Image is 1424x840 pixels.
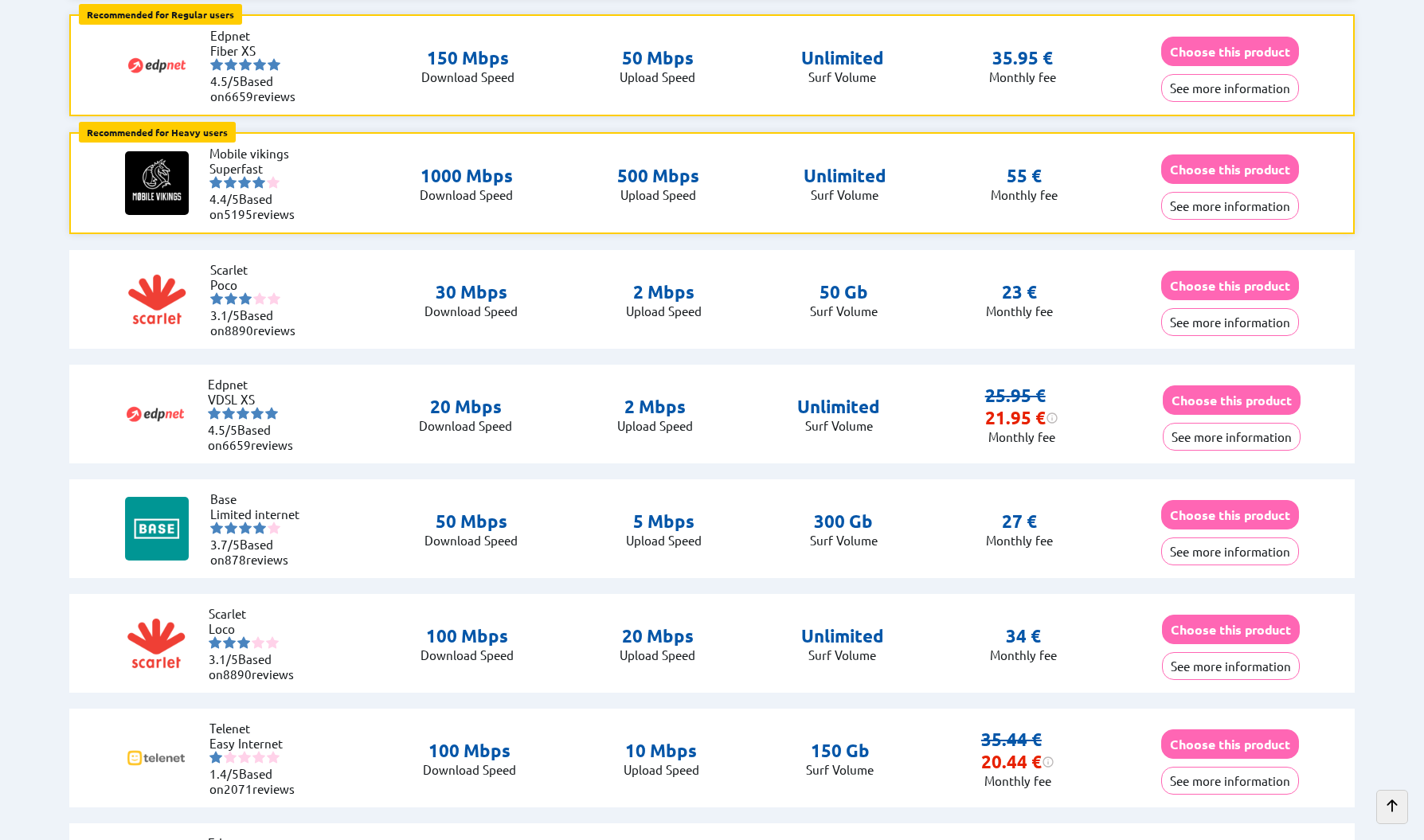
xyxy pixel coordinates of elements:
[223,666,252,682] span: 8890
[267,751,280,764] img: starnr5
[209,191,239,206] span: 4.4/5
[1161,162,1299,177] a: Choose this product
[208,377,303,392] li: Edpnet
[1161,271,1299,300] button: Choose this product
[209,146,305,161] li: Mobile vikings
[801,69,884,84] p: Surf Volume
[1161,80,1299,96] a: See more information
[209,766,305,796] li: Based on reviews
[986,303,1053,318] p: Monthly fee
[981,773,1054,788] p: Monthly fee
[620,69,695,84] p: Upload Speed
[626,303,702,318] p: Upload Speed
[810,533,878,548] p: Surf Volume
[225,88,253,104] span: 6659
[620,647,695,662] p: Upload Speed
[806,740,874,762] p: 150 Gb
[624,762,699,777] p: Upload Speed
[1161,44,1299,59] a: Choose this product
[1162,658,1300,674] a: See more information
[209,651,238,666] span: 3.1/5
[617,418,693,433] p: Upload Speed
[620,625,695,647] p: 20 Mbps
[237,407,249,420] img: starnr3
[209,636,221,649] img: starnr1
[1163,423,1301,451] button: See more information
[989,69,1056,84] p: Monthly fee
[1046,412,1058,424] img: information
[423,762,516,777] p: Download Speed
[1161,308,1299,336] button: See more information
[1162,622,1300,637] a: Choose this product
[1006,625,1041,647] p: 34 €
[209,606,304,621] li: Scarlet
[265,407,278,420] img: starnr5
[210,73,306,104] li: Based on reviews
[1163,393,1301,408] a: Choose this product
[225,292,237,305] img: starnr2
[125,268,189,331] img: Logo of Scarlet
[87,8,234,21] b: Recommended for Regular users
[208,422,303,452] li: Based on reviews
[125,33,189,97] img: Logo of Edpnet
[1163,429,1301,444] a: See more information
[421,69,514,84] p: Download Speed
[1161,507,1299,522] a: Choose this product
[1162,652,1300,680] button: See more information
[209,721,305,736] li: Telenet
[990,647,1057,662] p: Monthly fee
[210,28,306,43] li: Edpnet
[210,537,306,567] li: Based on reviews
[1161,729,1299,759] button: Choose this product
[253,58,266,71] img: starnr4
[1161,537,1299,565] button: See more information
[1002,510,1037,533] p: 27 €
[991,187,1058,202] p: Monthly fee
[253,522,266,534] img: starnr4
[210,58,223,71] img: starnr1
[626,533,702,548] p: Upload Speed
[797,418,880,433] p: Surf Volume
[419,418,512,433] p: Download Speed
[617,165,699,187] p: 500 Mbps
[252,636,264,649] img: starnr4
[208,422,237,437] span: 4.5/5
[1161,192,1299,220] button: See more information
[985,385,1046,406] s: 25.95 €
[1161,278,1299,293] a: Choose this product
[239,292,252,305] img: starnr3
[421,47,514,69] p: 150 Mbps
[423,740,516,762] p: 100 Mbps
[1161,315,1299,330] a: See more information
[1161,773,1299,788] a: See more information
[223,636,236,649] img: starnr2
[981,729,1042,750] s: 35.44 €
[801,47,884,69] p: Unlimited
[209,191,305,221] li: Based on reviews
[421,647,514,662] p: Download Speed
[624,740,699,762] p: 10 Mbps
[87,126,228,139] b: Recommended for Heavy users
[238,176,251,189] img: starnr3
[210,522,223,534] img: starnr1
[209,651,304,682] li: Based on reviews
[209,161,305,176] li: Superfast
[225,522,237,534] img: starnr2
[801,625,884,647] p: Unlimited
[424,303,518,318] p: Download Speed
[210,506,306,522] li: Limited internet
[617,187,699,202] p: Upload Speed
[1161,544,1299,559] a: See more information
[210,537,240,552] span: 3.7/5
[1007,165,1042,187] p: 55 €
[1161,500,1299,529] button: Choose this product
[225,58,237,71] img: starnr2
[237,636,250,649] img: starnr3
[208,392,303,407] li: VDSL XS
[1042,756,1054,768] img: information
[210,307,306,338] li: Based on reviews
[420,165,513,187] p: 1000 Mbps
[626,510,702,533] p: 5 Mbps
[124,611,188,675] img: Logo of Scarlet
[268,58,280,71] img: starnr5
